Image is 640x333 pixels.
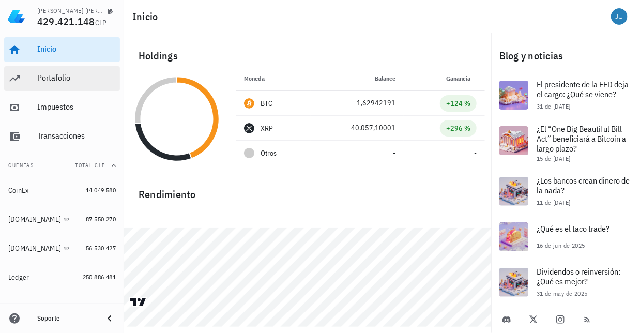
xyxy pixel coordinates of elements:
div: avatar [611,8,628,25]
a: ¿El “One Big Beautiful Bill Act” beneficiará a Bitcoin a largo plazo? 15 de [DATE] [491,118,640,169]
span: 31 de may de 2025 [537,290,588,297]
div: Portafolio [37,73,116,83]
div: Inicio [37,44,116,54]
span: 87.550.270 [86,215,116,223]
a: Metamask 152.584,19 [4,294,120,319]
div: Holdings [130,39,485,72]
span: Dividendos o reinversión: ¿Qué es mejor? [537,266,620,286]
div: Transacciones [37,131,116,141]
div: 40.057,10001 [319,123,395,133]
span: ¿El “One Big Beautiful Bill Act” beneficiará a Bitcoin a largo plazo? [537,124,626,154]
div: CoinEx [8,186,29,195]
div: [DOMAIN_NAME] [8,244,61,253]
span: - [393,148,395,158]
span: 16 de jun de 2025 [537,241,585,249]
span: CLP [95,18,107,27]
div: Blog y noticias [491,39,640,72]
h1: Inicio [132,8,162,25]
div: BTC-icon [244,98,254,109]
span: 15 de [DATE] [537,155,571,162]
div: Soporte [37,314,95,323]
div: +296 % [446,123,470,133]
a: [DOMAIN_NAME] 56.530.427 [4,236,120,261]
span: 31 de [DATE] [537,102,571,110]
span: 14.049.580 [86,186,116,194]
div: XRP-icon [244,123,254,133]
div: XRP [261,123,273,133]
a: Dividendos o reinversión: ¿Qué es mejor? 31 de may de 2025 [491,260,640,305]
a: Inicio [4,37,120,62]
span: ¿Qué es el taco trade? [537,223,609,234]
div: Metamask [8,302,40,311]
div: [DOMAIN_NAME] [8,215,61,224]
span: 152.584,19 [86,302,116,310]
span: ¿Los bancos crean dinero de la nada? [537,175,630,195]
div: BTC [261,98,273,109]
a: Transacciones [4,124,120,149]
a: CoinEx 14.049.580 [4,178,120,203]
a: El presidente de la FED deja el cargo: ¿Qué se viene? 31 de [DATE] [491,72,640,118]
a: [DOMAIN_NAME] 87.550.270 [4,207,120,232]
img: LedgiFi [8,8,25,25]
a: Impuestos [4,95,120,120]
span: - [474,148,477,158]
div: Rendimiento [130,178,485,203]
span: El presidente de la FED deja el cargo: ¿Qué se viene? [537,79,629,99]
div: Ledger [8,273,29,282]
div: 1,62942191 [319,98,395,109]
a: ¿Los bancos crean dinero de la nada? 11 de [DATE] [491,169,640,214]
span: 429.421.148 [37,14,95,28]
span: 56.530.427 [86,244,116,252]
span: Otros [261,148,277,159]
th: Moneda [236,66,311,91]
span: 250.886.481 [83,273,116,281]
span: Total CLP [75,162,105,169]
span: Ganancia [446,74,477,82]
div: +124 % [446,98,470,109]
th: Balance [311,66,404,91]
div: [PERSON_NAME] [PERSON_NAME] [PERSON_NAME] [37,7,103,15]
a: ¿Qué es el taco trade? 16 de jun de 2025 [491,214,640,260]
a: Ledger 250.886.481 [4,265,120,290]
button: CuentasTotal CLP [4,153,120,178]
a: Charting by TradingView [129,297,147,307]
a: Portafolio [4,66,120,91]
span: 11 de [DATE] [537,199,571,206]
div: Impuestos [37,102,116,112]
